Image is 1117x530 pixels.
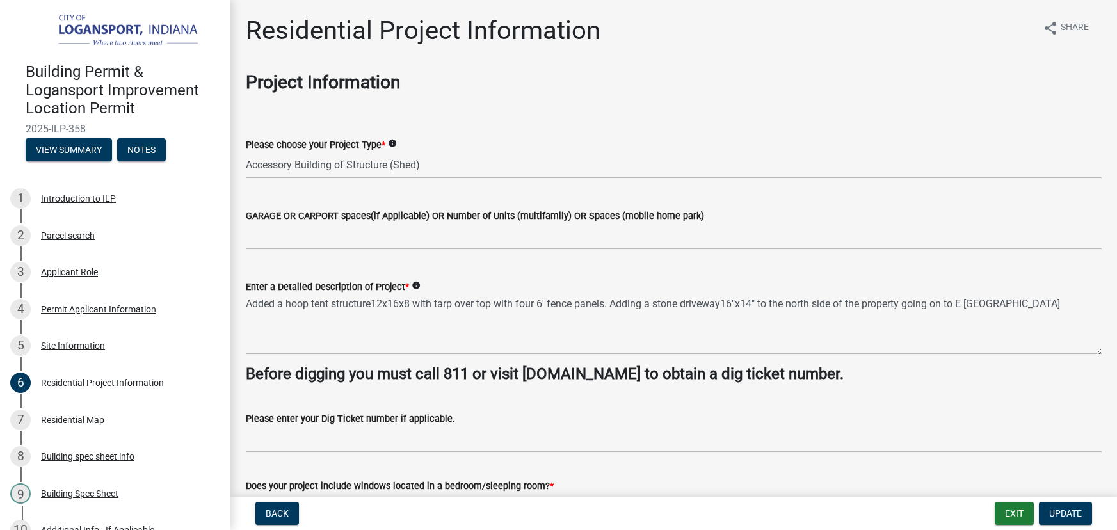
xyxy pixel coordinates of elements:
i: info [388,139,397,148]
span: 2025-ILP-358 [26,123,205,135]
div: Residential Project Information [41,378,164,387]
div: Applicant Role [41,268,98,277]
i: share [1043,20,1058,36]
button: shareShare [1033,15,1099,40]
div: 6 [10,373,31,393]
div: Permit Applicant Information [41,305,156,314]
div: 9 [10,483,31,504]
div: Residential Map [41,415,104,424]
label: Does your project include windows located in a bedroom/sleeping room? [246,482,554,491]
button: Notes [117,138,166,161]
wm-modal-confirm: Notes [117,145,166,156]
div: 5 [10,335,31,356]
button: Exit [995,502,1034,525]
div: 2 [10,225,31,246]
div: Introduction to ILP [41,194,116,203]
div: 8 [10,446,31,467]
div: 4 [10,299,31,319]
div: 3 [10,262,31,282]
span: Update [1049,508,1082,518]
div: Site Information [41,341,105,350]
div: 1 [10,188,31,209]
div: Building Spec Sheet [41,489,118,498]
div: Building spec sheet info [41,452,134,461]
label: GARAGE OR CARPORT spaces(if Applicable) OR Number of Units (multifamily) OR Spaces (mobile home p... [246,212,704,221]
button: View Summary [26,138,112,161]
button: Back [255,502,299,525]
strong: Project Information [246,72,400,93]
button: Update [1039,502,1092,525]
strong: Before digging you must call 811 or visit [DOMAIN_NAME] to obtain a dig ticket number. [246,365,844,383]
wm-modal-confirm: Summary [26,145,112,156]
label: Enter a Detailed Description of Project [246,283,409,292]
span: Share [1061,20,1089,36]
h4: Building Permit & Logansport Improvement Location Permit [26,63,220,118]
img: City of Logansport, Indiana [26,13,210,49]
h1: Residential Project Information [246,15,600,46]
i: info [412,281,421,290]
span: Back [266,508,289,518]
label: Please enter your Dig Ticket number if applicable. [246,415,455,424]
div: 7 [10,410,31,430]
label: Please choose your Project Type [246,141,385,150]
div: Parcel search [41,231,95,240]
